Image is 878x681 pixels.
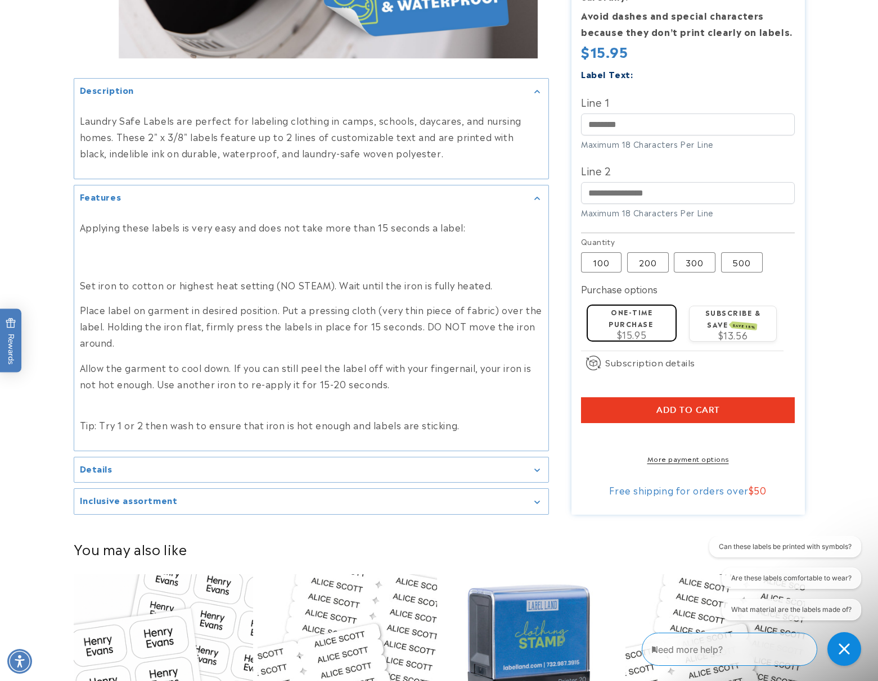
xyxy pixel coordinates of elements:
span: $ [749,483,754,497]
label: Line 2 [581,161,795,179]
iframe: Gorgias live chat conversation starters [694,536,867,630]
iframe: Sign Up via Text for Offers [9,591,142,625]
span: $15.95 [617,328,647,341]
p: Applying these labels is very easy and does not take more than 15 seconds a label: [80,219,543,267]
p: Set iron to cotton or highest heat setting (NO STEAM). Wait until the iron is fully heated. [80,277,543,293]
summary: Features [74,185,548,211]
span: $15.95 [581,41,628,61]
label: One-time purchase [609,307,653,329]
a: More payment options [581,453,795,464]
h2: Details [80,463,112,474]
button: Add to cart [581,397,795,423]
label: Line 1 [581,93,795,111]
iframe: Gorgias Floating Chat [642,628,867,670]
div: Accessibility Menu [7,649,32,674]
div: Free shipping for orders over [581,484,795,496]
span: Subscription details [605,356,695,369]
label: 300 [674,252,715,273]
summary: Description [74,79,548,104]
label: Purchase options [581,282,658,296]
summary: Inclusive assortment [74,489,548,514]
div: Maximum 18 Characters Per Line [581,138,795,150]
label: 500 [721,252,763,273]
span: $13.56 [718,328,748,342]
label: 100 [581,252,622,273]
span: Add to cart [656,405,720,415]
p: Allow the garment to cool down. If you can still peel the label off with your fingernail, your ir... [80,360,543,392]
label: 200 [627,252,669,273]
span: SAVE 15% [731,321,758,330]
label: Label Text: [581,67,633,80]
summary: Details [74,457,548,483]
h2: Inclusive assortment [80,494,178,506]
h2: Features [80,191,121,202]
legend: Quantity [581,236,616,247]
p: Laundry Safe Labels are perfect for labeling clothing in camps, schools, daycares, and nursing ho... [80,112,543,161]
span: 50 [754,483,766,497]
span: Rewards [6,318,16,365]
p: Tip: Try 1 or 2 then wash to ensure that iron is hot enough and labels are sticking. [80,401,543,433]
p: Place label on garment in desired position. Put a pressing cloth (very thin piece of fabric) over... [80,302,543,350]
h2: Description [80,84,134,96]
div: Maximum 18 Characters Per Line [581,207,795,219]
h2: You may also like [74,540,805,557]
strong: Avoid dashes and special characters because they don’t print clearly on labels. [581,8,793,38]
label: Subscribe & save [705,307,761,329]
